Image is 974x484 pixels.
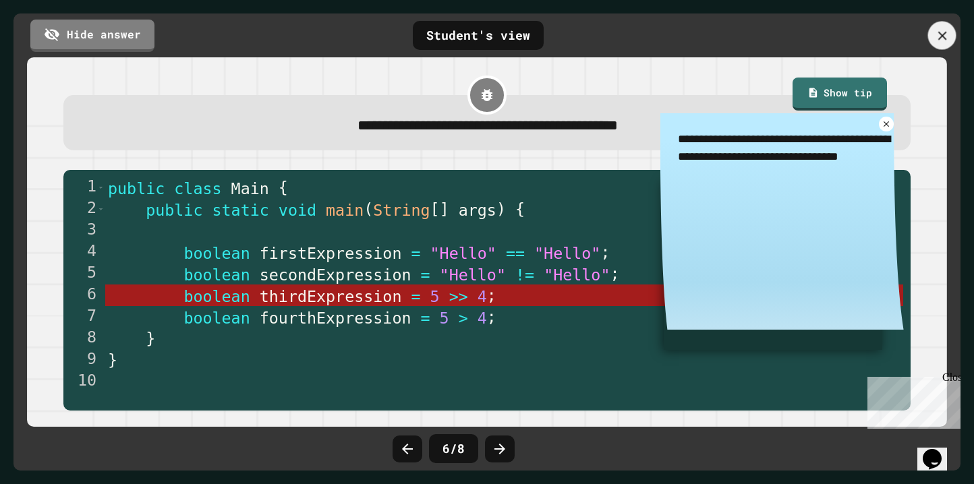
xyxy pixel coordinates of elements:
span: "Hello" [430,243,496,262]
div: 10 [63,371,105,392]
span: public [108,179,165,198]
span: > [459,308,468,327]
span: "Hello" [440,265,506,284]
span: boolean [184,286,250,305]
div: 1 [63,177,105,198]
span: Toggle code folding, rows 1 through 9 [97,177,105,198]
div: 6 / 8 [429,434,478,463]
div: 8 [63,328,105,349]
span: String [374,200,430,219]
span: >> [449,286,468,305]
div: Chat with us now!Close [5,5,93,86]
div: Student's view [413,21,544,50]
span: main [326,200,364,219]
span: args [459,200,496,219]
span: static [212,200,269,219]
a: Hide answer [30,20,154,52]
span: 4 [478,308,487,327]
div: 6 [63,284,105,306]
span: void [279,200,316,219]
span: boolean [184,243,250,262]
span: 5 [440,308,449,327]
span: = [411,286,421,305]
div: 5 [63,263,105,284]
span: = [421,265,430,284]
span: = [411,243,421,262]
span: == [506,243,525,262]
span: class [175,179,222,198]
div: 7 [63,306,105,328]
span: thirdExpression [260,286,402,305]
span: firstExpression [260,243,402,262]
span: 5 [430,286,440,305]
span: != [515,265,534,284]
iframe: chat widget [917,430,961,471]
span: Toggle code folding, rows 2 through 8 [97,198,105,220]
span: 4 [478,286,487,305]
div: 3 [63,220,105,241]
span: = [421,308,430,327]
div: 2 [63,198,105,220]
span: "Hello" [535,243,601,262]
iframe: chat widget [862,371,961,429]
span: fourthExpression [260,308,411,327]
div: 9 [63,349,105,371]
span: "Hello" [544,265,610,284]
span: public [146,200,203,219]
span: boolean [184,265,250,284]
a: Show tip [793,78,887,111]
span: boolean [184,308,250,327]
div: 4 [63,241,105,263]
span: secondExpression [260,265,411,284]
span: Main [231,179,269,198]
